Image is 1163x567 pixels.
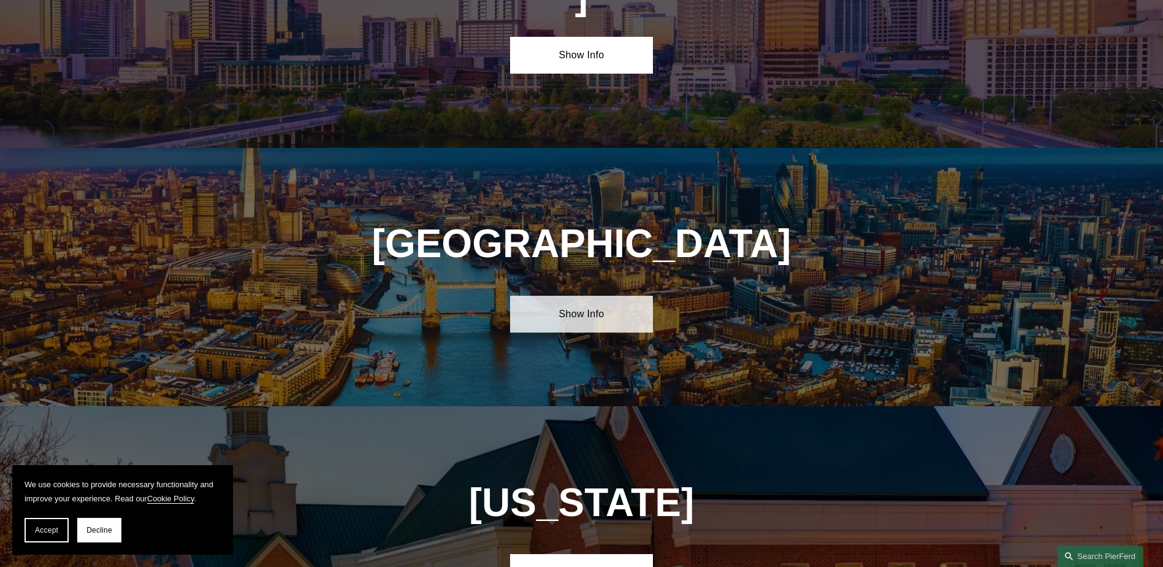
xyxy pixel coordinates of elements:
section: Cookie banner [12,465,233,555]
span: Accept [35,526,58,534]
a: Cookie Policy [147,494,194,503]
h1: [US_STATE] [367,480,796,525]
button: Decline [77,518,121,542]
span: Decline [86,526,112,534]
a: Search this site [1058,546,1143,567]
p: We use cookies to provide necessary functionality and improve your experience. Read our . [25,477,221,506]
a: Show Info [510,37,653,74]
h1: [GEOGRAPHIC_DATA] [367,222,796,266]
button: Accept [25,518,69,542]
a: Show Info [510,296,653,333]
